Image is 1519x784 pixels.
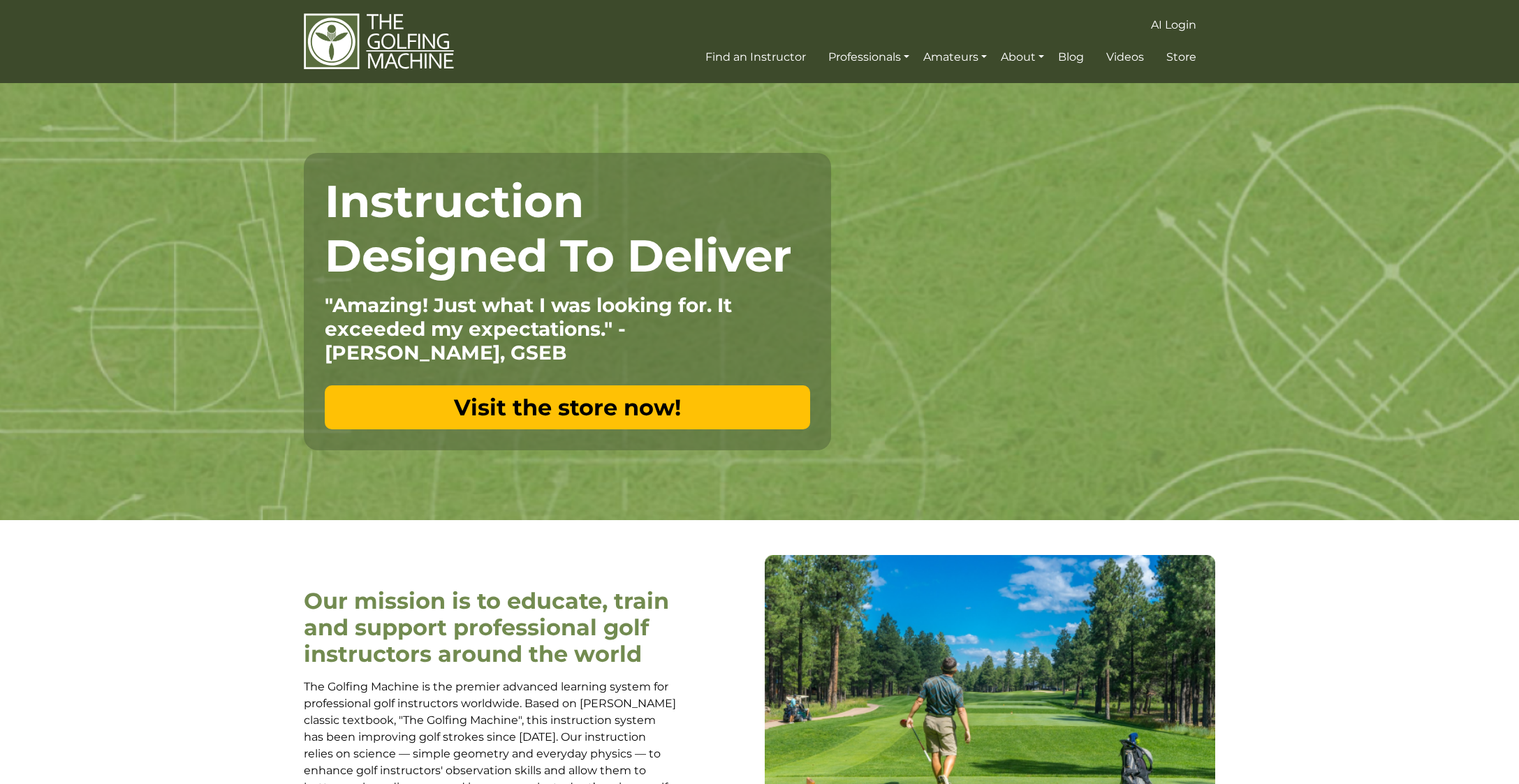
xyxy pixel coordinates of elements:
[325,174,810,283] h1: Instruction Designed To Deliver
[997,45,1048,70] a: About
[1163,45,1200,70] a: Store
[325,385,810,429] a: Visit the store now!
[1103,45,1147,70] a: Videos
[1055,45,1087,70] a: Blog
[304,588,677,668] h2: Our mission is to educate, train and support professional golf instructors around the world
[825,45,913,70] a: Professionals
[325,293,810,364] p: "Amazing! Just what I was looking for. It exceeded my expectations." - [PERSON_NAME], GSEB
[1151,18,1196,31] span: AI Login
[1147,13,1200,38] a: AI Login
[1166,50,1196,64] span: Store
[705,50,806,64] span: Find an Instructor
[1106,50,1144,64] span: Videos
[920,45,990,70] a: Amateurs
[1058,50,1084,64] span: Blog
[702,45,809,70] a: Find an Instructor
[304,13,454,71] img: The Golfing Machine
